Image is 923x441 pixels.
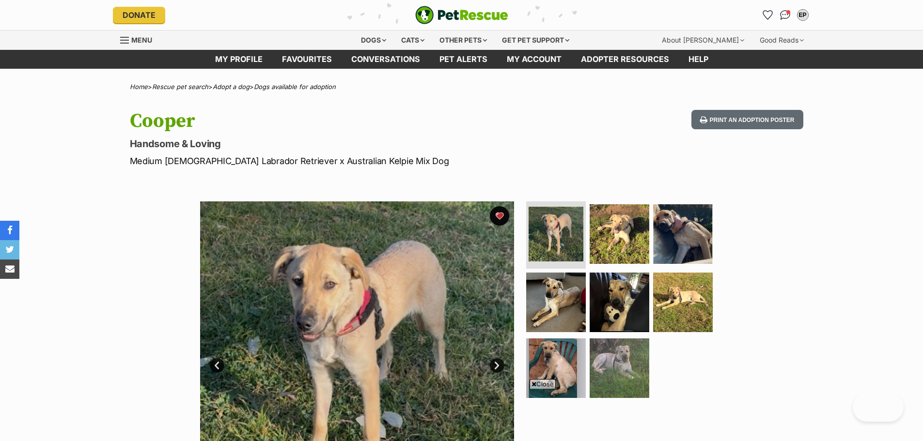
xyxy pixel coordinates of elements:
[798,10,808,20] div: EP
[272,50,342,69] a: Favourites
[590,273,649,332] img: Photo of Cooper
[254,83,336,91] a: Dogs available for adoption
[653,273,713,332] img: Photo of Cooper
[590,204,649,264] img: Photo of Cooper
[342,50,430,69] a: conversations
[490,358,504,373] a: Next
[655,30,751,50] div: About [PERSON_NAME]
[495,30,576,50] div: Get pet support
[113,7,165,23] a: Donate
[394,30,431,50] div: Cats
[497,50,571,69] a: My account
[526,338,586,398] img: Photo of Cooper
[131,36,152,44] span: Menu
[130,83,148,91] a: Home
[106,83,818,91] div: > > >
[753,30,811,50] div: Good Reads
[430,50,497,69] a: Pet alerts
[691,110,803,130] button: Print an adoption poster
[780,10,790,20] img: chat-41dd97257d64d25036548639549fe6c8038ab92f7586957e7f3b1b290dea8141.svg
[415,6,508,24] a: PetRescue
[130,137,540,151] p: Handsome & Loving
[415,6,508,24] img: logo-e224e6f780fb5917bec1dbf3a21bbac754714ae5b6737aabdf751b685950b380.svg
[679,50,718,69] a: Help
[571,50,679,69] a: Adopter resources
[526,273,586,332] img: Photo of Cooper
[530,379,556,389] span: Close
[210,358,224,373] a: Prev
[227,393,697,436] iframe: Advertisement
[490,206,509,226] button: favourite
[590,338,649,398] img: Photo of Cooper
[853,393,904,422] iframe: Help Scout Beacon - Open
[529,207,583,261] img: Photo of Cooper
[130,154,540,167] p: Medium [DEMOGRAPHIC_DATA] Labrador Retriever x Australian Kelpie Mix Dog
[653,204,713,264] img: Photo of Cooper
[213,83,250,91] a: Adopt a dog
[433,30,494,50] div: Other pets
[152,83,208,91] a: Rescue pet search
[760,7,811,23] ul: Account quick links
[760,7,776,23] a: Favourites
[778,7,793,23] a: Conversations
[795,7,811,23] button: My account
[205,50,272,69] a: My profile
[120,30,159,48] a: Menu
[354,30,393,50] div: Dogs
[130,110,540,132] h1: Cooper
